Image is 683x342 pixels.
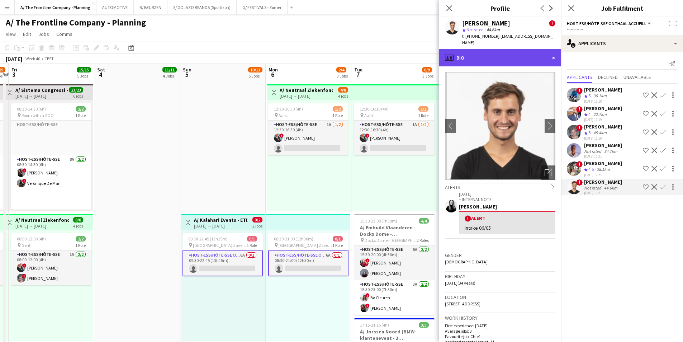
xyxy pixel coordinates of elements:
[364,113,374,118] span: Aalst
[279,113,288,118] span: Aalst
[247,236,257,242] span: 0/1
[11,103,91,210] div: 08:30-14:30 (6h)2/2 Room with a ZOO1 RoleHost-ess/Hôte-sseHost-ess/Hôte-sse8A2/208:30-14:30 (6h)!...
[462,33,499,39] span: t. [PHONE_NUMBER]
[584,117,622,122] div: [DATE] 11:19
[183,66,191,73] span: Sun
[419,322,429,328] span: 3/3
[462,20,510,27] div: [PERSON_NAME]
[567,27,677,32] div: --:-- - --:--
[17,106,46,112] span: 08:30-14:30 (6h)
[15,223,69,229] div: [DATE] → [DATE]
[162,67,177,72] span: 11/11
[11,155,91,221] app-card-role: Host-ess/Hôte-sse8A2/208:30-14:30 (6h)![PERSON_NAME]!Veronique De Man
[584,99,622,104] div: [DATE] 11:18
[20,29,34,39] a: Edit
[465,225,550,231] div: intake 06/05
[354,66,362,73] span: Tue
[354,245,435,280] app-card-role: Host-ess/Hôte-sse6A2/215:30-20:00 (4h30m)![PERSON_NAME][PERSON_NAME]
[576,125,583,131] span: !
[15,217,69,223] h3: A/ Neutraal Ziekenfonds Vlaanderen (NZVL) - [GEOGRAPHIC_DATA] - 29-30/09+02-03/10
[422,73,433,79] div: 3 Jobs
[360,106,389,112] span: 12:30-16:30 (4h)
[439,70,449,79] span: 8
[588,93,590,98] span: 5
[44,56,54,61] div: CEST
[584,160,622,167] div: [PERSON_NAME]
[561,4,683,13] h3: Job Fulfilment
[584,136,622,141] div: [DATE] 11:19
[167,0,237,14] button: S/ GOLAZO BRANDS (Sportizon)
[365,238,417,243] span: Dockx Dome - [GEOGRAPHIC_DATA]
[445,273,555,280] h3: Birthday
[354,224,435,237] h3: A/ Embuild Vlaanderen - Dockx Dome - [GEOGRAPHIC_DATA]
[465,215,550,222] div: Alert
[354,280,435,315] app-card-role: Host-ess/Hôte-sse3A2/215:30-23:00 (7h30m)!Bo Cleuren![PERSON_NAME]
[6,55,22,62] div: [DATE]
[268,233,348,276] div: 08:30-21:00 (12h30m)0/1 [GEOGRAPHIC_DATA] Zaventem1 RoleHost-ess/Hôte-sse Onthaal-Accueill6A0/108...
[269,66,278,73] span: Mon
[365,293,370,298] span: !
[24,56,42,61] span: Week 40
[73,93,83,99] div: 6 jobs
[584,173,622,177] div: [DATE] 12:25
[485,27,501,32] span: 44.6km
[193,243,247,248] span: [GEOGRAPHIC_DATA] Zaventem
[11,233,91,285] app-job-card: 08:00-12:00 (4h)2/2 Gent1 RoleHost-ess/Hôte-sse1A2/208:00-12:00 (4h)![PERSON_NAME]![PERSON_NAME]
[584,179,622,185] div: [PERSON_NAME]
[592,93,608,99] div: 36.1km
[439,49,561,66] div: Bio
[445,252,555,258] h3: Gender
[669,21,677,26] span: --
[592,112,608,118] div: 22.7km
[418,106,428,112] span: 1/2
[6,31,16,37] span: View
[332,243,343,248] span: 1 Role
[279,133,284,138] span: !
[354,103,434,155] div: 12:30-16:30 (4h)1/2 Aalst1 RoleHost-ess/Hôte-sse1A1/212:30-16:30 (4h)![PERSON_NAME]
[584,185,603,191] div: Not rated
[459,197,555,202] p: – INTERNAL NOTE
[77,73,91,79] div: 5 Jobs
[567,75,592,80] span: Applicants
[623,75,651,80] span: Unavailable
[194,223,247,229] div: [DATE] → [DATE]
[6,17,146,28] h1: A/ The Frontline Company - Planning
[332,113,343,118] span: 1 Role
[280,87,333,93] h3: A/ Neutraal Ziekenfonds Vlaanderen (NZVL) - [GEOGRAPHIC_DATA] - 06-09/10
[38,31,49,37] span: Jobs
[462,33,553,45] span: | [EMAIL_ADDRESS][DOMAIN_NAME]
[15,0,96,14] button: A/ The Frontline Company - Planning
[194,217,247,223] h3: A/ Kalahari Events - ETEX - international event - [GEOGRAPHIC_DATA] Pick-up (05+06/10)
[268,103,348,155] app-job-card: 12:30-16:30 (4h)1/2 Aalst1 RoleHost-ess/Hôte-sse1A1/212:30-16:30 (4h)![PERSON_NAME]
[445,301,480,306] span: [STREET_ADDRESS]
[567,21,646,26] span: Host-ess/Hôte-sse Onthaal-Accueill
[22,263,27,268] span: !
[353,70,362,79] span: 7
[598,75,618,80] span: Declined
[418,113,428,118] span: 1 Role
[96,70,105,79] span: 4
[445,294,555,300] h3: Location
[445,72,555,180] img: Crew avatar or photo
[584,142,622,149] div: [PERSON_NAME]
[274,236,313,242] span: 08:30-21:00 (12h30m)
[354,214,435,315] div: 15:30-23:00 (7h30m)4/4A/ Embuild Vlaanderen - Dockx Dome - [GEOGRAPHIC_DATA] Dockx Dome - [GEOGRA...
[96,0,134,14] button: AUTOMOTIVE
[182,70,191,79] span: 5
[567,21,652,26] button: Host-ess/Hôte-sse Onthaal-Accueill
[588,112,590,117] span: 4
[333,106,343,112] span: 1/2
[75,243,86,248] span: 1 Role
[584,149,603,154] div: Not rated
[588,130,590,135] span: 5
[365,133,369,138] span: !
[56,31,72,37] span: Comms
[97,66,105,73] span: Sat
[422,67,432,72] span: 8/9
[338,93,348,99] div: 4 jobs
[268,250,348,276] app-card-role: Host-ess/Hôte-sse Onthaal-Accueill6A0/108:30-21:00 (12h30m)
[53,29,75,39] a: Comms
[274,106,303,112] span: 12:30-16:30 (4h)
